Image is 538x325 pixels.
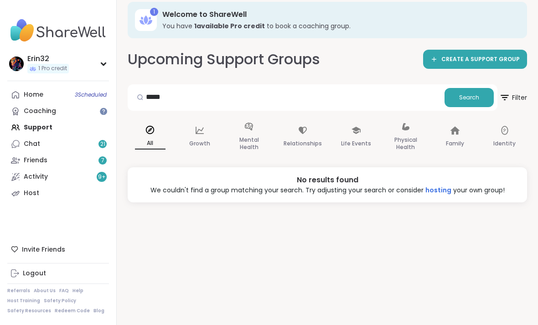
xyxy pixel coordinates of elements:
[98,173,106,181] span: 9 +
[194,21,265,31] b: 1 available Pro credit
[7,185,109,201] a: Host
[7,15,109,46] img: ShareWell Nav Logo
[7,288,30,294] a: Referrals
[100,108,107,115] iframe: Spotlight
[390,134,421,153] p: Physical Health
[75,91,107,98] span: 3 Scheduled
[24,172,48,181] div: Activity
[135,186,520,195] div: We couldn't find a group matching your search. Try adjusting your search or consider your own group!
[24,139,40,149] div: Chat
[493,138,516,149] p: Identity
[7,87,109,103] a: Home3Scheduled
[101,157,104,165] span: 7
[425,186,451,195] a: hosting
[34,288,56,294] a: About Us
[459,93,479,102] span: Search
[44,298,76,304] a: Safety Policy
[7,169,109,185] a: Activity9+
[446,138,464,149] p: Family
[24,90,43,99] div: Home
[128,49,320,70] h2: Upcoming Support Groups
[7,298,40,304] a: Host Training
[27,54,69,64] div: Erin32
[135,175,520,186] div: No results found
[59,288,69,294] a: FAQ
[24,189,39,198] div: Host
[162,21,514,31] h3: You have to book a coaching group.
[93,308,104,314] a: Blog
[423,50,527,69] a: CREATE A SUPPORT GROUP
[341,138,371,149] p: Life Events
[7,103,109,119] a: Coaching
[7,308,51,314] a: Safety Resources
[234,134,264,153] p: Mental Health
[55,308,90,314] a: Redeem Code
[7,265,109,282] a: Logout
[23,269,46,278] div: Logout
[284,138,322,149] p: Relationships
[72,288,83,294] a: Help
[7,152,109,169] a: Friends7
[162,10,514,20] h3: Welcome to ShareWell
[499,84,527,111] button: Filter
[150,8,158,16] div: 1
[24,156,47,165] div: Friends
[38,65,67,72] span: 1 Pro credit
[189,138,210,149] p: Growth
[100,140,105,148] span: 21
[7,241,109,258] div: Invite Friends
[24,107,56,116] div: Coaching
[441,56,520,63] span: CREATE A SUPPORT GROUP
[9,57,24,71] img: Erin32
[499,87,527,108] span: Filter
[7,136,109,152] a: Chat21
[445,88,494,107] button: Search
[135,138,166,150] p: All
